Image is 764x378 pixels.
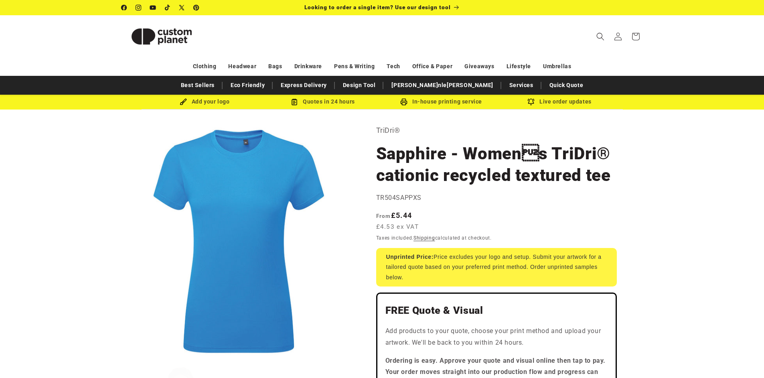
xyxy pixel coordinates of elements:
a: Headwear [228,59,256,73]
a: Office & Paper [412,59,452,73]
div: Live order updates [501,97,619,107]
a: Best Sellers [177,78,219,92]
span: Looking to order a single item? Use our design tool [304,4,451,10]
a: Custom Planet [118,15,205,57]
a: Tech [387,59,400,73]
img: In-house printing [400,98,407,106]
a: Shipping [413,235,435,241]
span: TR504SAPPXS [376,194,422,201]
a: Clothing [193,59,217,73]
div: Taxes included. calculated at checkout. [376,234,617,242]
p: Add products to your quote, choose your print method and upload your artwork. We'll be back to yo... [385,325,608,349]
strong: Unprinted Price: [386,254,434,260]
a: Giveaways [464,59,494,73]
span: From [376,213,391,219]
div: Add your logo [146,97,264,107]
a: Express Delivery [277,78,331,92]
h1: Sapphire - Womens TriDri® cationic recycled textured tee [376,143,617,186]
img: Order updates [527,98,535,106]
div: Price excludes your logo and setup. Submit your artwork for a tailored quote based on your prefer... [376,248,617,287]
a: Pens & Writing [334,59,375,73]
summary: Search [592,28,609,45]
a: Drinkware [294,59,322,73]
img: Custom Planet [122,18,202,55]
a: [PERSON_NAME]nle[PERSON_NAME] [387,78,497,92]
a: Quick Quote [545,78,588,92]
a: Umbrellas [543,59,571,73]
a: Eco Friendly [227,78,269,92]
h2: FREE Quote & Visual [385,304,608,317]
p: TriDri® [376,124,617,137]
iframe: Chat Widget [724,339,764,378]
span: £4.53 ex VAT [376,222,419,232]
strong: £5.44 [376,211,412,219]
a: Bags [268,59,282,73]
img: Brush Icon [180,98,187,106]
a: Design Tool [339,78,380,92]
a: Lifestyle [507,59,531,73]
div: In-house printing service [382,97,501,107]
img: Order Updates Icon [291,98,298,106]
div: Quotes in 24 hours [264,97,382,107]
a: Services [505,78,537,92]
